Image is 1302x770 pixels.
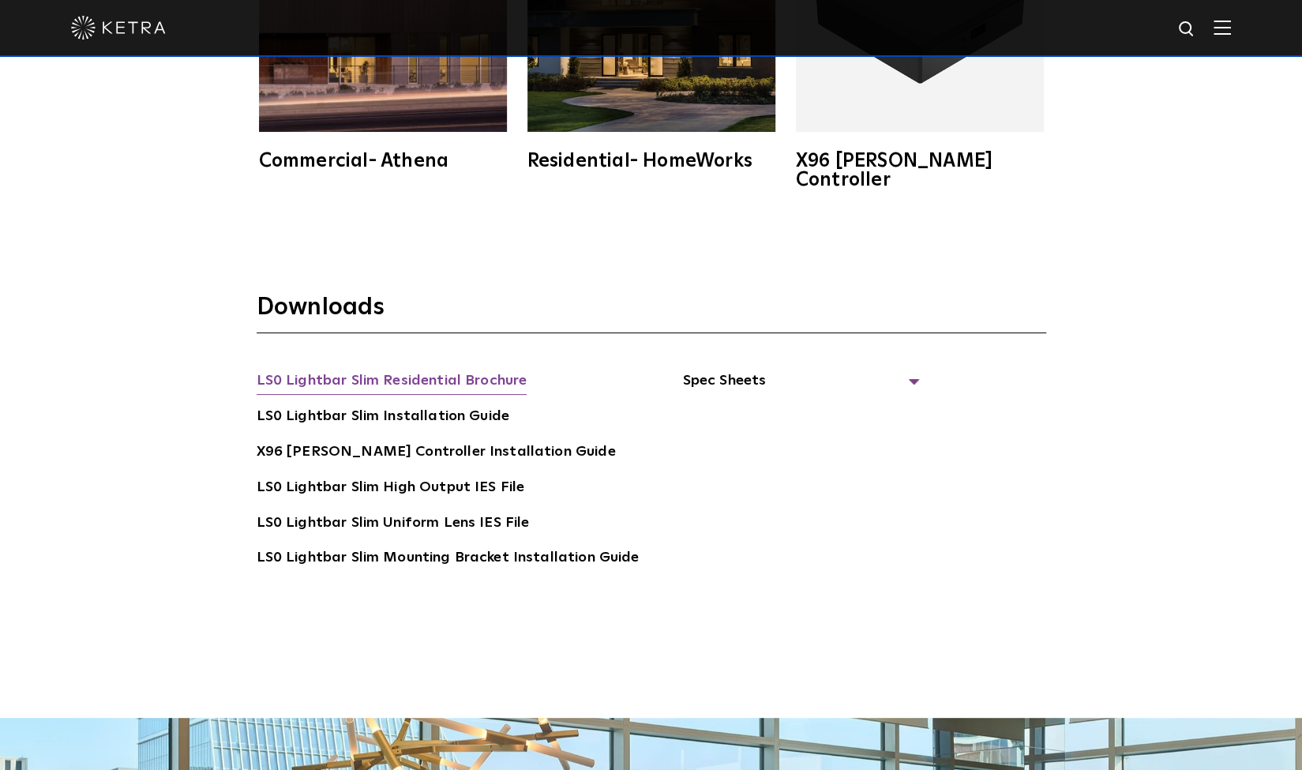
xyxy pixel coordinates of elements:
[257,476,525,501] a: LS0 Lightbar Slim High Output IES File
[257,547,640,572] a: LS0 Lightbar Slim Mounting Bracket Installation Guide
[257,405,509,430] a: LS0 Lightbar Slim Installation Guide
[257,441,616,466] a: X96 [PERSON_NAME] Controller Installation Guide
[527,152,775,171] div: Residential- HomeWorks
[796,152,1044,190] div: X96 [PERSON_NAME] Controller
[1214,20,1231,35] img: Hamburger%20Nav.svg
[682,370,919,404] span: Spec Sheets
[1177,20,1197,39] img: search icon
[71,16,166,39] img: ketra-logo-2019-white
[257,292,1046,333] h3: Downloads
[257,370,527,395] a: LS0 Lightbar Slim Residential Brochure
[259,152,507,171] div: Commercial- Athena
[257,512,530,537] a: LS0 Lightbar Slim Uniform Lens IES File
